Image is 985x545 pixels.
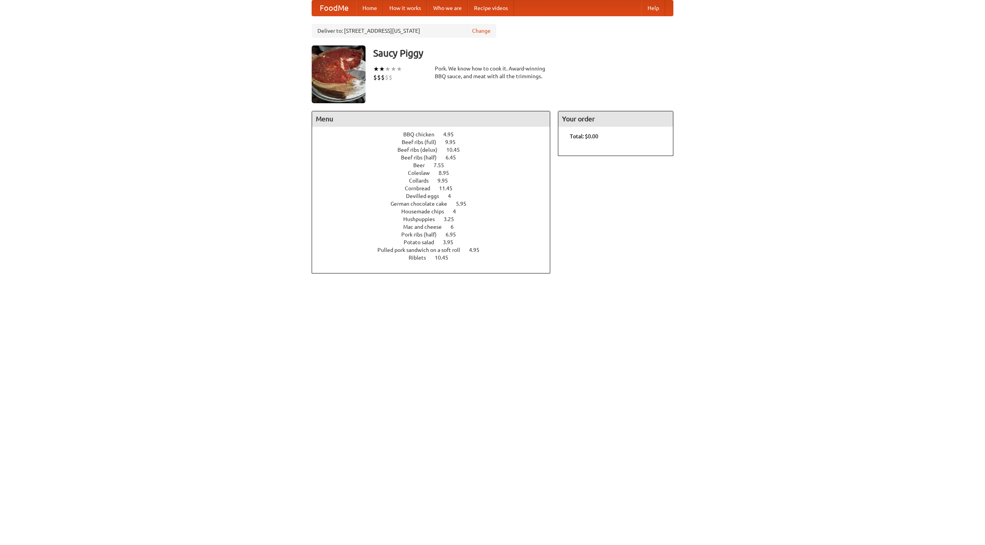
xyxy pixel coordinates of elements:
span: Devilled eggs [406,193,447,199]
span: 6.45 [446,154,464,161]
li: ★ [379,65,385,73]
li: $ [389,73,392,82]
li: ★ [385,65,391,73]
li: $ [377,73,381,82]
li: ★ [373,65,379,73]
a: Who we are [427,0,468,16]
span: 3.95 [443,239,461,245]
li: ★ [396,65,402,73]
span: Cornbread [405,185,438,191]
span: Pulled pork sandwich on a soft roll [377,247,468,253]
a: Housemade chips 4 [401,208,470,215]
li: ★ [391,65,396,73]
span: Mac and cheese [403,224,449,230]
span: Coleslaw [408,170,437,176]
span: Potato salad [404,239,442,245]
img: angular.jpg [312,45,366,103]
a: Help [641,0,665,16]
a: BBQ chicken 4.95 [403,131,468,138]
span: 4.95 [443,131,461,138]
a: Recipe videos [468,0,514,16]
a: Home [356,0,383,16]
a: Cornbread 11.45 [405,185,467,191]
span: Beef ribs (delux) [397,147,445,153]
span: 4 [453,208,464,215]
div: Deliver to: [STREET_ADDRESS][US_STATE] [312,24,496,38]
a: Beef ribs (delux) 10.45 [397,147,474,153]
span: Pork ribs (half) [401,231,444,238]
span: Hushpuppies [403,216,442,222]
li: $ [381,73,385,82]
span: Beer [413,162,432,168]
span: 10.45 [446,147,467,153]
h4: Menu [312,111,550,127]
a: Collards 9.95 [409,178,462,184]
span: Collards [409,178,436,184]
a: Riblets 10.45 [409,255,462,261]
a: Change [472,27,491,35]
li: $ [373,73,377,82]
span: 4 [448,193,459,199]
span: German chocolate cake [391,201,455,207]
span: Beef ribs (full) [402,139,444,145]
span: Beef ribs (half) [401,154,444,161]
li: $ [385,73,389,82]
a: How it works [383,0,427,16]
span: BBQ chicken [403,131,442,138]
a: Pulled pork sandwich on a soft roll 4.95 [377,247,494,253]
h4: Your order [558,111,673,127]
a: Hushpuppies 3.25 [403,216,468,222]
b: Total: $0.00 [570,133,598,139]
a: Coleslaw 8.95 [408,170,463,176]
span: 4.95 [469,247,487,253]
span: 11.45 [439,185,460,191]
a: Beef ribs (full) 9.95 [402,139,470,145]
a: Devilled eggs 4 [406,193,465,199]
span: 6 [451,224,461,230]
a: Potato salad 3.95 [404,239,467,245]
span: 10.45 [435,255,456,261]
span: Housemade chips [401,208,452,215]
div: Pork. We know how to cook it. Award-winning BBQ sauce, and meat with all the trimmings. [435,65,550,80]
a: Beer 7.55 [413,162,458,168]
span: Riblets [409,255,434,261]
span: 9.95 [437,178,456,184]
span: 3.25 [444,216,462,222]
span: 5.95 [456,201,474,207]
span: 7.55 [434,162,452,168]
a: Pork ribs (half) 6.95 [401,231,470,238]
a: German chocolate cake 5.95 [391,201,481,207]
span: 6.95 [446,231,464,238]
h3: Saucy Piggy [373,45,673,61]
a: Mac and cheese 6 [403,224,468,230]
span: 9.95 [445,139,463,145]
a: FoodMe [312,0,356,16]
span: 8.95 [439,170,457,176]
a: Beef ribs (half) 6.45 [401,154,470,161]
